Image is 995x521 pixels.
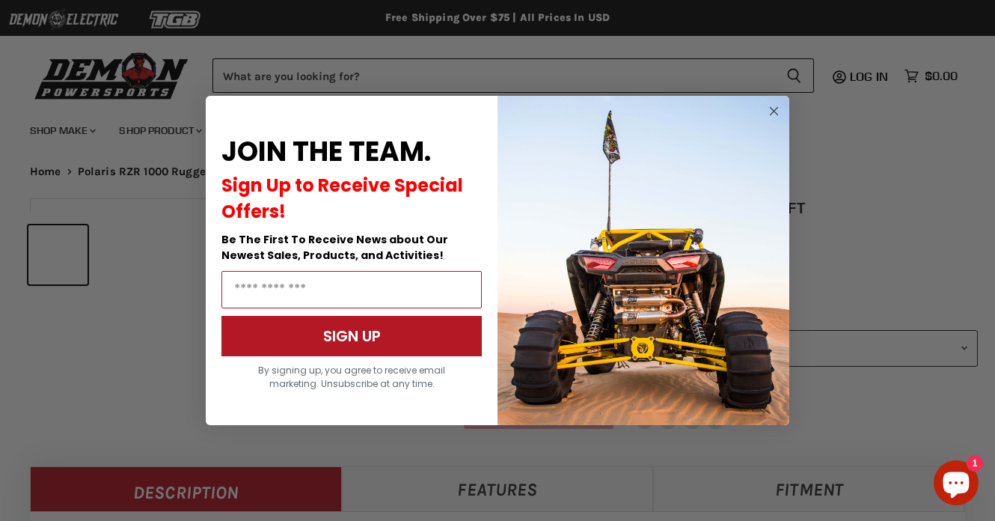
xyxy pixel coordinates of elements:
[221,173,463,224] span: Sign Up to Receive Special Offers!
[497,96,789,425] img: a9095488-b6e7-41ba-879d-588abfab540b.jpeg
[765,102,783,121] button: Close dialog
[258,364,445,390] span: By signing up, you agree to receive email marketing. Unsubscribe at any time.
[221,271,482,308] input: Email Address
[221,316,482,356] button: SIGN UP
[221,132,431,171] span: JOIN THE TEAM.
[221,232,448,263] span: Be The First To Receive News about Our Newest Sales, Products, and Activities!
[929,460,983,509] inbox-online-store-chat: Shopify online store chat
